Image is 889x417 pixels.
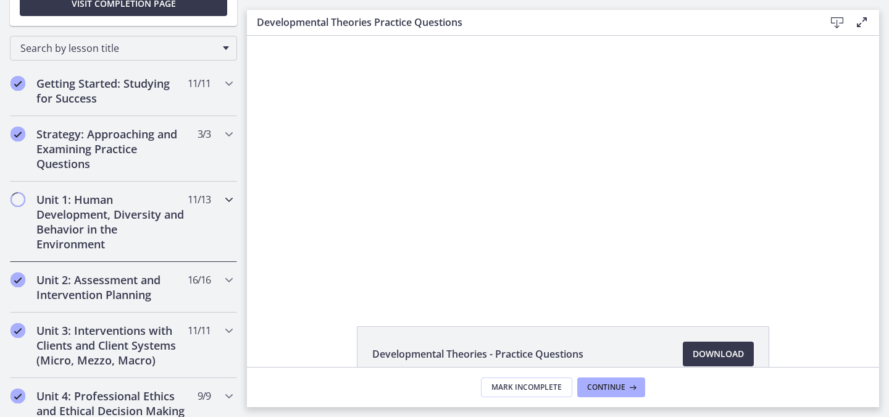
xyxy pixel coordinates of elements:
div: Search by lesson title [10,36,237,61]
h2: Unit 1: Human Development, Diversity and Behavior in the Environment [36,192,187,251]
i: Completed [10,272,25,287]
h3: Developmental Theories Practice Questions [257,15,805,30]
i: Completed [10,76,25,91]
iframe: Video Lesson [247,36,879,298]
i: Completed [10,323,25,338]
a: Download [683,342,754,366]
span: 3 / 3 [198,127,211,141]
span: Search by lesson title [20,41,217,55]
h2: Unit 3: Interventions with Clients and Client Systems (Micro, Mezzo, Macro) [36,323,187,368]
span: 9 / 9 [198,389,211,403]
span: 11 / 11 [188,76,211,91]
span: 16 / 16 [188,272,211,287]
i: Completed [10,127,25,141]
span: Developmental Theories - Practice Questions [372,347,583,361]
button: Continue [577,377,645,397]
h2: Unit 2: Assessment and Intervention Planning [36,272,187,302]
span: Continue [587,382,625,392]
button: Mark Incomplete [481,377,572,397]
span: 11 / 11 [188,323,211,338]
span: Download [693,347,744,361]
span: Mark Incomplete [491,382,562,392]
i: Completed [10,389,25,403]
h2: Strategy: Approaching and Examining Practice Questions [36,127,187,171]
h2: Getting Started: Studying for Success [36,76,187,106]
span: 11 / 13 [188,192,211,207]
